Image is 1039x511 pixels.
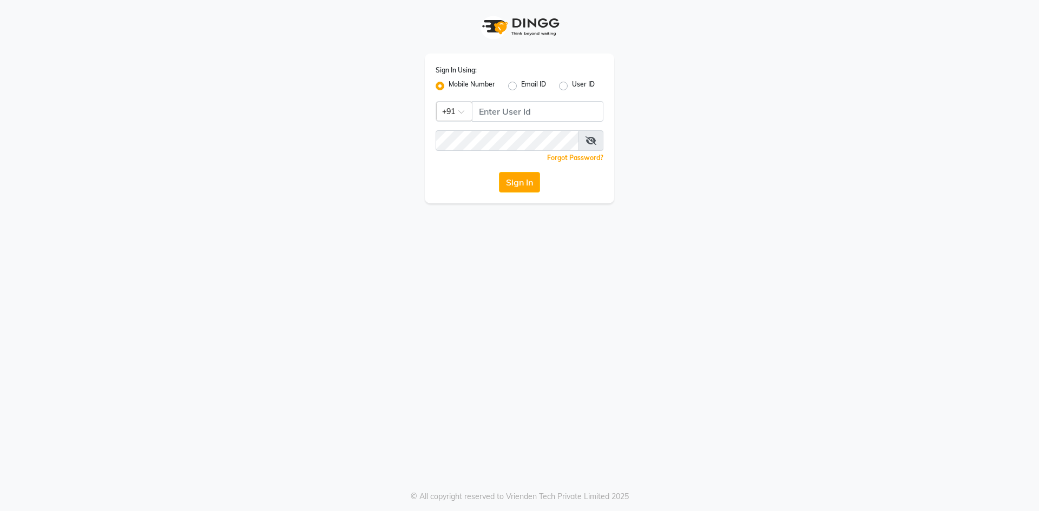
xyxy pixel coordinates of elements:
input: Username [472,101,603,122]
label: Email ID [521,79,546,92]
input: Username [436,130,579,151]
img: logo1.svg [476,11,563,43]
label: User ID [572,79,595,92]
a: Forgot Password? [547,154,603,162]
label: Mobile Number [449,79,495,92]
button: Sign In [499,172,540,193]
label: Sign In Using: [436,65,477,75]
